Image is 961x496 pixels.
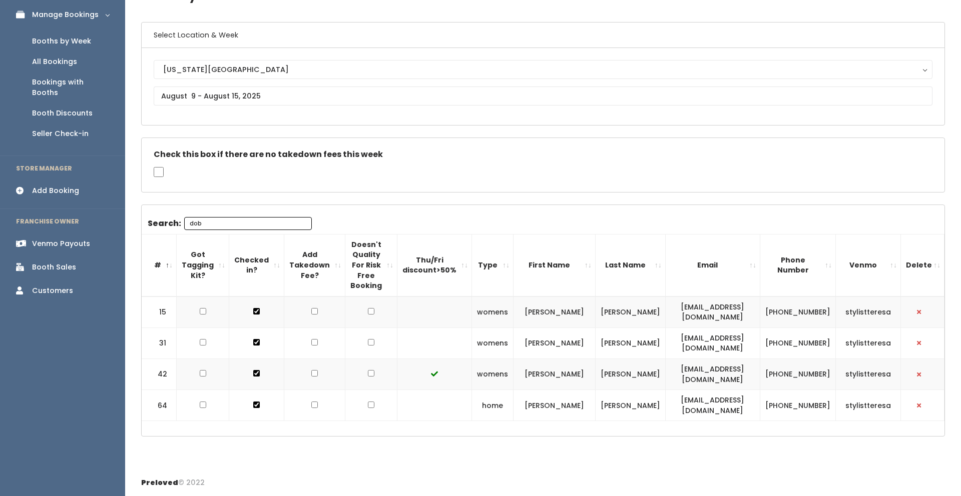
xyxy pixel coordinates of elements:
[142,296,177,328] td: 15
[514,359,596,390] td: [PERSON_NAME]
[595,359,665,390] td: [PERSON_NAME]
[836,359,901,390] td: stylistteresa
[32,285,73,296] div: Customers
[665,327,760,358] td: [EMAIL_ADDRESS][DOMAIN_NAME]
[141,469,205,488] div: © 2022
[32,56,77,67] div: All Bookings
[514,234,596,296] th: First Name: activate to sort column ascending
[514,390,596,421] td: [PERSON_NAME]
[760,327,836,358] td: [PHONE_NUMBER]
[472,327,514,358] td: womens
[760,359,836,390] td: [PHONE_NUMBER]
[472,390,514,421] td: home
[595,390,665,421] td: [PERSON_NAME]
[836,296,901,328] td: stylistteresa
[760,390,836,421] td: [PHONE_NUMBER]
[177,234,229,296] th: Got Tagging Kit?: activate to sort column ascending
[760,234,836,296] th: Phone Number: activate to sort column ascending
[595,296,665,328] td: [PERSON_NAME]
[760,296,836,328] td: [PHONE_NUMBER]
[397,234,472,296] th: Thu/Fri discount&gt;50%: activate to sort column ascending
[665,390,760,421] td: [EMAIL_ADDRESS][DOMAIN_NAME]
[32,185,79,196] div: Add Booking
[32,36,91,46] div: Booths by Week
[32,9,99,20] div: Manage Bookings
[284,234,345,296] th: Add Takedown Fee?: activate to sort column ascending
[472,359,514,390] td: womens
[665,296,760,328] td: [EMAIL_ADDRESS][DOMAIN_NAME]
[514,296,596,328] td: [PERSON_NAME]
[142,359,177,390] td: 42
[163,64,923,75] div: [US_STATE][GEOGRAPHIC_DATA]
[900,234,944,296] th: Delete: activate to sort column ascending
[472,296,514,328] td: womens
[229,234,284,296] th: Checked in?: activate to sort column ascending
[142,22,944,48] h6: Select Location & Week
[154,86,932,105] input: August 9 - August 15, 2025
[142,327,177,358] td: 31
[142,234,177,296] th: #: activate to sort column descending
[472,234,514,296] th: Type: activate to sort column ascending
[836,390,901,421] td: stylistteresa
[32,108,93,118] div: Booth Discounts
[836,327,901,358] td: stylistteresa
[665,359,760,390] td: [EMAIL_ADDRESS][DOMAIN_NAME]
[32,77,109,98] div: Bookings with Booths
[154,60,932,79] button: [US_STATE][GEOGRAPHIC_DATA]
[154,150,932,159] h5: Check this box if there are no takedown fees this week
[514,327,596,358] td: [PERSON_NAME]
[665,234,760,296] th: Email: activate to sort column ascending
[141,477,178,487] span: Preloved
[148,217,312,230] label: Search:
[32,262,76,272] div: Booth Sales
[595,234,665,296] th: Last Name: activate to sort column ascending
[32,128,89,139] div: Seller Check-in
[32,238,90,249] div: Venmo Payouts
[345,234,397,296] th: Doesn't Quality For Risk Free Booking : activate to sort column ascending
[595,327,665,358] td: [PERSON_NAME]
[142,390,177,421] td: 64
[836,234,901,296] th: Venmo: activate to sort column ascending
[184,217,312,230] input: Search:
